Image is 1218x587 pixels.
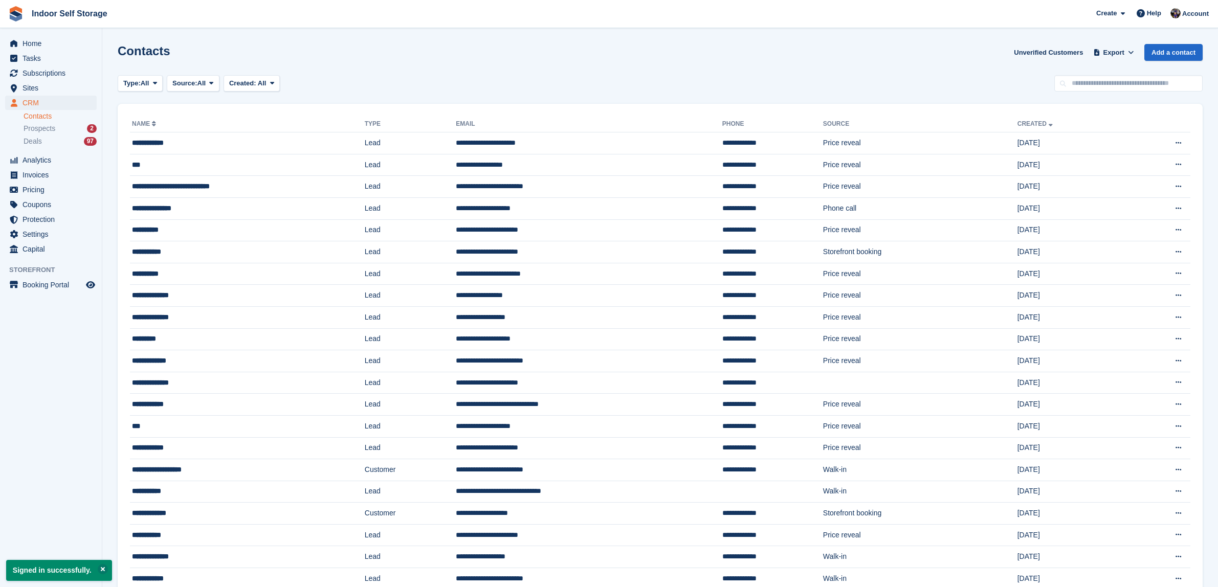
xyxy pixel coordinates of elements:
td: Price reveal [823,350,1017,372]
td: [DATE] [1017,459,1127,481]
span: Invoices [23,168,84,182]
button: Created: All [224,75,280,92]
td: [DATE] [1017,328,1127,350]
a: menu [5,183,97,197]
span: Sites [23,81,84,95]
a: menu [5,36,97,51]
span: Protection [23,212,84,227]
span: Deals [24,137,42,146]
td: Price reveal [823,328,1017,350]
td: Lead [365,263,456,285]
td: Storefront booking [823,503,1017,525]
a: menu [5,227,97,241]
span: Analytics [23,153,84,167]
span: Prospects [24,124,55,133]
td: [DATE] [1017,503,1127,525]
a: Preview store [84,279,97,291]
span: Coupons [23,197,84,212]
td: [DATE] [1017,350,1127,372]
a: menu [5,81,97,95]
td: [DATE] [1017,219,1127,241]
span: Home [23,36,84,51]
a: Contacts [24,111,97,121]
button: Export [1091,44,1136,61]
td: Customer [365,459,456,481]
span: Create [1096,8,1117,18]
button: Source: All [167,75,219,92]
td: [DATE] [1017,415,1127,437]
span: Source: [172,78,197,88]
td: [DATE] [1017,285,1127,307]
td: Price reveal [823,154,1017,176]
a: menu [5,51,97,65]
td: [DATE] [1017,437,1127,459]
a: menu [5,153,97,167]
a: Indoor Self Storage [28,5,112,22]
img: stora-icon-8386f47178a22dfd0bd8f6a31ec36ba5ce8667c1dd55bd0f319d3a0aa187defe.svg [8,6,24,21]
a: menu [5,212,97,227]
td: [DATE] [1017,263,1127,285]
td: [DATE] [1017,481,1127,503]
span: Pricing [23,183,84,197]
td: [DATE] [1017,176,1127,198]
a: menu [5,96,97,110]
td: Lead [365,197,456,219]
td: Walk-in [823,481,1017,503]
span: CRM [23,96,84,110]
td: Lead [365,285,456,307]
a: Prospects 2 [24,123,97,134]
a: Unverified Customers [1010,44,1087,61]
td: Lead [365,394,456,416]
a: menu [5,66,97,80]
td: Lead [365,241,456,263]
td: Lead [365,372,456,394]
td: Price reveal [823,394,1017,416]
span: Tasks [23,51,84,65]
span: Subscriptions [23,66,84,80]
td: Phone call [823,197,1017,219]
a: Created [1017,120,1055,127]
span: Export [1103,48,1124,58]
td: Lead [365,415,456,437]
a: menu [5,242,97,256]
td: Walk-in [823,459,1017,481]
a: Add a contact [1144,44,1203,61]
td: [DATE] [1017,306,1127,328]
span: Account [1182,9,1209,19]
button: Type: All [118,75,163,92]
span: Created: [229,79,256,87]
td: Lead [365,154,456,176]
span: Settings [23,227,84,241]
td: Price reveal [823,263,1017,285]
span: All [197,78,206,88]
td: [DATE] [1017,372,1127,394]
span: Capital [23,242,84,256]
td: [DATE] [1017,132,1127,154]
td: Lead [365,306,456,328]
th: Email [456,116,722,132]
div: 2 [87,124,97,133]
td: Price reveal [823,176,1017,198]
td: Price reveal [823,524,1017,546]
td: Lead [365,219,456,241]
td: Price reveal [823,219,1017,241]
td: [DATE] [1017,394,1127,416]
a: Deals 97 [24,136,97,147]
a: menu [5,278,97,292]
td: [DATE] [1017,154,1127,176]
a: menu [5,168,97,182]
td: Customer [365,503,456,525]
td: Price reveal [823,415,1017,437]
td: Lead [365,481,456,503]
span: Type: [123,78,141,88]
td: Walk-in [823,546,1017,568]
span: Booking Portal [23,278,84,292]
span: All [258,79,267,87]
img: Sandra Pomeroy [1170,8,1181,18]
td: Lead [365,132,456,154]
a: Name [132,120,158,127]
td: Price reveal [823,285,1017,307]
h1: Contacts [118,44,170,58]
td: Price reveal [823,437,1017,459]
p: Signed in successfully. [6,560,112,581]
